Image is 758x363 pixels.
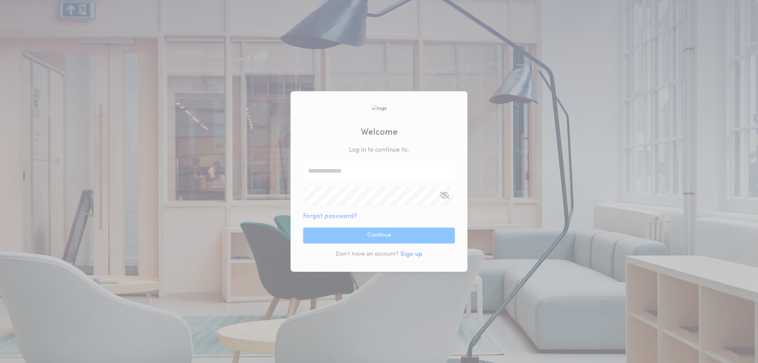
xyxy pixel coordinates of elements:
p: Log in to continue to . [349,145,409,155]
button: Continue [303,228,455,243]
button: Forgot password? [303,212,357,221]
h2: Welcome [361,126,398,139]
p: Don't have an account? [336,250,399,258]
button: Sign up [400,250,422,259]
img: logo [371,105,387,112]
